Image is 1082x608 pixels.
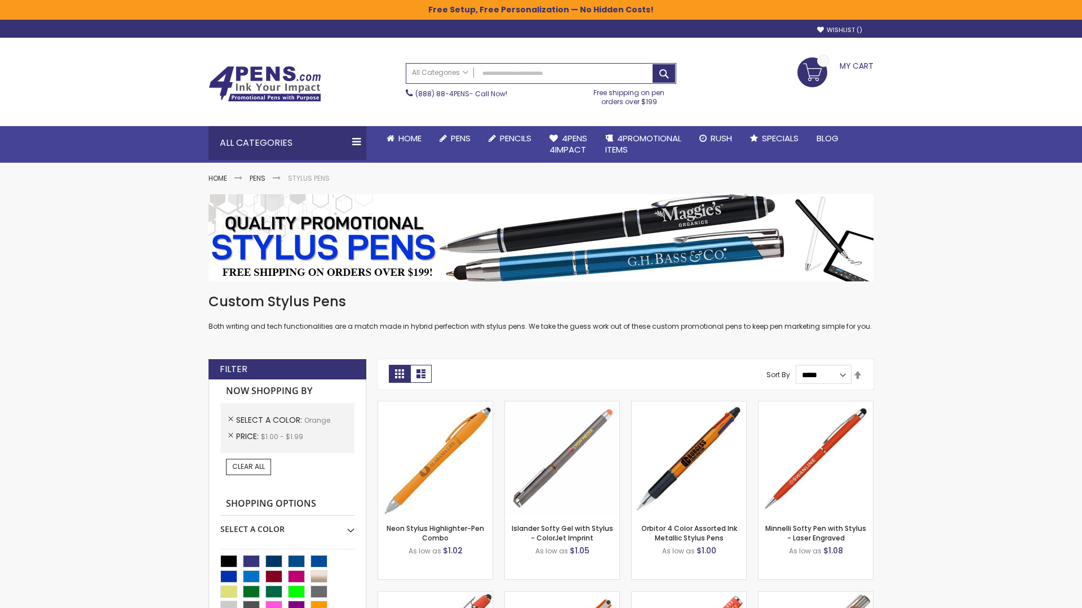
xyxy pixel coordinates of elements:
[582,84,677,106] div: Free shipping on pen orders over $199
[480,126,540,151] a: Pencils
[632,591,746,601] a: Marin Softy Pen with Stylus - Laser Engraved-Orange
[690,126,741,151] a: Rush
[759,401,873,410] a: Minnelli Softy Pen with Stylus - Laser Engraved-Orange
[641,524,737,542] a: Orbitor 4 Color Assorted Ink Metallic Stylus Pens
[741,126,808,151] a: Specials
[759,401,873,516] img: Minnelli Softy Pen with Stylus - Laser Engraved-Orange
[220,492,354,516] strong: Shopping Options
[512,524,613,542] a: Islander Softy Gel with Stylus - ColorJet Imprint
[505,591,619,601] a: Avendale Velvet Touch Stylus Gel Pen-Orange
[398,132,422,144] span: Home
[505,401,619,410] a: Islander Softy Gel with Stylus - ColorJet Imprint-Orange
[209,194,873,281] img: Stylus Pens
[209,173,227,183] a: Home
[387,524,484,542] a: Neon Stylus Highlighter-Pen Combo
[415,89,469,99] a: (888) 88-4PENS
[378,126,431,151] a: Home
[431,126,480,151] a: Pens
[220,379,354,403] strong: Now Shopping by
[808,126,848,151] a: Blog
[261,432,303,441] span: $1.00 - $1.99
[209,126,366,160] div: All Categories
[762,132,799,144] span: Specials
[209,293,873,311] h1: Custom Stylus Pens
[236,431,261,442] span: Price
[697,545,716,556] span: $1.00
[765,524,866,542] a: Minnelli Softy Pen with Stylus - Laser Engraved
[605,132,681,155] span: 4PROMOTIONAL ITEMS
[451,132,471,144] span: Pens
[220,363,247,375] strong: Filter
[378,591,493,601] a: 4P-MS8B-Orange
[505,401,619,516] img: Islander Softy Gel with Stylus - ColorJet Imprint-Orange
[415,89,507,99] span: - Call Now!
[540,126,596,163] a: 4Pens4impact
[443,545,463,556] span: $1.02
[823,545,843,556] span: $1.08
[549,132,587,155] span: 4Pens 4impact
[378,401,493,410] a: Neon Stylus Highlighter-Pen Combo-Orange
[409,546,441,556] span: As low as
[250,173,265,183] a: Pens
[632,401,746,516] img: Orbitor 4 Color Assorted Ink Metallic Stylus Pens-Orange
[232,462,265,471] span: Clear All
[288,173,330,183] strong: Stylus Pens
[304,415,330,425] span: Orange
[378,401,493,516] img: Neon Stylus Highlighter-Pen Combo-Orange
[236,414,304,426] span: Select A Color
[389,365,410,383] strong: Grid
[817,26,862,34] a: Wishlist
[817,132,839,144] span: Blog
[209,66,321,102] img: 4Pens Custom Pens and Promotional Products
[632,401,746,410] a: Orbitor 4 Color Assorted Ink Metallic Stylus Pens-Orange
[596,126,690,163] a: 4PROMOTIONALITEMS
[766,370,790,379] label: Sort By
[759,591,873,601] a: Tres-Chic Softy Brights with Stylus Pen - Laser-Orange
[406,64,474,82] a: All Categories
[662,546,695,556] span: As low as
[570,545,589,556] span: $1.05
[789,546,822,556] span: As low as
[500,132,531,144] span: Pencils
[209,293,873,332] div: Both writing and tech functionalities are a match made in hybrid perfection with stylus pens. We ...
[412,68,468,77] span: All Categories
[226,459,271,475] a: Clear All
[711,132,732,144] span: Rush
[220,516,354,535] div: Select A Color
[535,546,568,556] span: As low as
